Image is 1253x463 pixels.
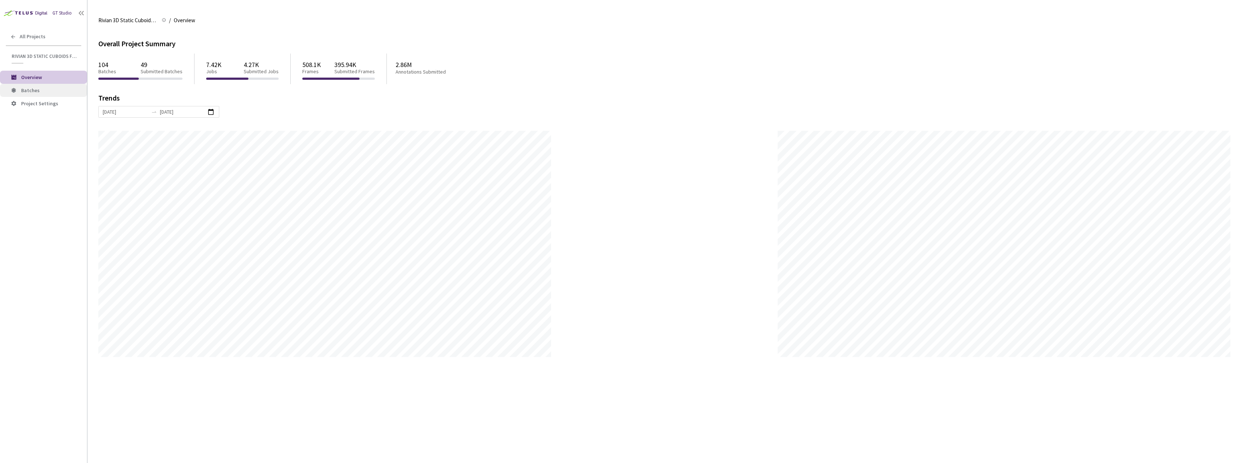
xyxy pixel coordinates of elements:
[141,61,182,68] p: 49
[334,61,375,68] p: 395.94K
[160,108,205,116] input: End date
[52,9,72,17] div: GT Studio
[98,61,116,68] p: 104
[141,68,182,75] p: Submitted Batches
[98,68,116,75] p: Batches
[103,108,148,116] input: Start date
[151,109,157,115] span: swap-right
[244,61,279,68] p: 4.27K
[169,16,171,25] li: /
[21,87,40,94] span: Batches
[206,68,221,75] p: Jobs
[98,94,1232,106] div: Trends
[396,69,474,75] p: Annotations Submitted
[174,16,195,25] span: Overview
[12,53,77,59] span: Rivian 3D Static Cuboids fixed[2024-25]
[98,38,1242,49] div: Overall Project Summary
[244,68,279,75] p: Submitted Jobs
[21,74,42,81] span: Overview
[151,109,157,115] span: to
[302,68,321,75] p: Frames
[21,100,58,107] span: Project Settings
[20,34,46,40] span: All Projects
[396,61,474,68] p: 2.86M
[302,61,321,68] p: 508.1K
[98,16,157,25] span: Rivian 3D Static Cuboids fixed[2024-25]
[206,61,221,68] p: 7.42K
[334,68,375,75] p: Submitted Frames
